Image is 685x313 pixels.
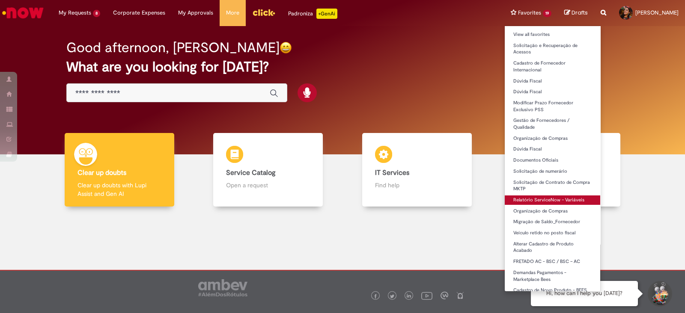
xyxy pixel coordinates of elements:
a: Solicitação de Contrato de Compra MKTP [505,178,600,194]
img: logo_footer_facebook.png [373,294,378,298]
a: Veículo retido no posto fiscal [505,228,600,238]
span: My Approvals [178,9,213,17]
a: Organização de Compras [505,207,600,216]
b: IT Services [375,168,409,177]
span: 8 [93,10,100,17]
a: IT Services Find help [342,133,491,207]
a: Demandas Pagamentos - Marketplace Bees [505,268,600,284]
a: Knowledge Base Consult and learn [491,133,640,207]
div: Padroniza [288,9,337,19]
a: Cadastro de Novo Produto - BEES Marketplace [505,286,600,301]
b: Clear up doubts [77,168,126,177]
a: Solicitação de numerário [505,167,600,176]
img: logo_footer_ambev_rotulo_gray.png [198,279,247,296]
img: click_logo_yellow_360x200.png [252,6,275,19]
span: [PERSON_NAME] [635,9,679,16]
a: Solicitação e Recuperação de Acessos [505,41,600,57]
ul: Favorites [504,26,601,292]
h2: Good afternoon, [PERSON_NAME] [66,40,280,55]
img: ServiceNow [1,4,45,21]
p: Clear up doubts with Lupi Assist and Gen AI [77,181,161,198]
span: Corporate Expenses [113,9,165,17]
a: FRETADO AC - BSC / BSC – AC [505,257,600,266]
h2: What are you looking for [DATE]? [66,59,619,74]
a: Service Catalog Open a request [194,133,343,207]
b: Service Catalog [226,168,276,177]
a: Organização de Compras [505,134,600,143]
img: logo_footer_youtube.png [421,290,432,301]
a: View all favorites [505,30,600,39]
span: Drafts [572,9,588,17]
a: Migração de Saldo_Fornecedor [505,217,600,227]
button: Start Support Conversation [646,281,672,307]
span: 19 [543,10,551,17]
img: happy-face.png [280,41,292,54]
a: Modificar Prazo Fornecedor Exclusivo PSS [505,98,600,114]
img: logo_footer_naosei.png [456,292,464,299]
p: +GenAi [316,9,337,19]
div: Hi, how can I help you [DATE]? [531,281,638,306]
a: Dúvida Fiscal [505,87,600,97]
a: Relatório ServiceNow – Variáveis [505,195,600,205]
a: Cadastro de Fornecedor Internacional [505,59,600,74]
a: Drafts [564,9,588,17]
img: logo_footer_twitter.png [390,294,394,298]
a: Alterar Cadastro de Produto Acabado [505,239,600,255]
a: Documentos Oficiais [505,156,600,165]
a: Dúvida Fiscal [505,77,600,86]
span: More [226,9,239,17]
span: Favorites [518,9,541,17]
a: Clear up doubts Clear up doubts with Lupi Assist and Gen AI [45,133,194,207]
img: logo_footer_linkedin.png [407,294,411,299]
span: My Requests [59,9,91,17]
a: Dúvida Fiscal [505,145,600,154]
a: Gestão de Fornecedores / Qualidade [505,116,600,132]
p: Find help [375,181,459,189]
img: logo_footer_workplace.png [441,292,448,299]
p: Open a request [226,181,310,189]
